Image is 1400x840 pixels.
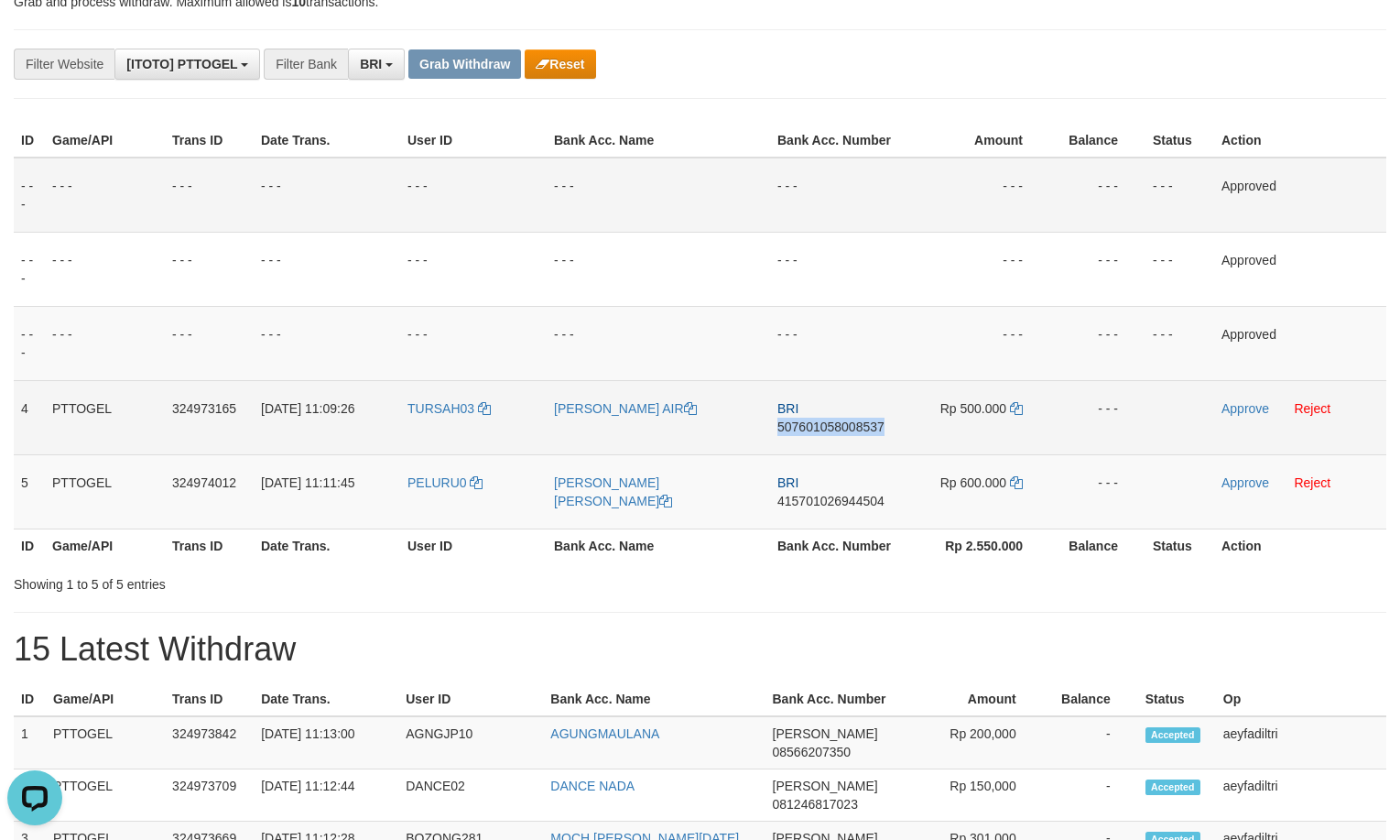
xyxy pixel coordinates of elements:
td: - - - [1145,232,1214,306]
td: - - - [400,232,547,306]
span: BRI [777,401,798,416]
th: Trans ID [165,529,254,562]
td: - - - [1145,306,1214,380]
td: Approved [1214,306,1386,380]
td: PTTOGEL [46,769,165,822]
th: Status [1138,682,1216,716]
button: Open LiveChat chat widget [7,7,62,62]
td: - - - [547,158,770,233]
th: Status [1145,529,1214,562]
td: - - - [770,306,907,380]
td: aeyfadiltri [1216,716,1386,769]
td: - - - [400,158,547,233]
span: [DATE] 11:11:45 [261,475,354,490]
span: Accepted [1145,780,1200,795]
a: Copy 500000 to clipboard [1010,401,1023,416]
th: Date Trans. [254,529,400,562]
td: - - - [254,158,400,233]
button: Reset [525,49,595,79]
a: TURSAH03 [407,401,491,416]
span: TURSAH03 [407,401,474,416]
td: - - - [547,306,770,380]
th: Bank Acc. Number [770,529,907,562]
div: Filter Website [14,49,114,80]
a: AGUNGMAULANA [550,726,659,741]
td: - - - [1050,380,1145,454]
div: Filter Bank [264,49,348,80]
td: - - - [14,158,45,233]
span: PELURU0 [407,475,467,490]
td: Rp 200,000 [902,716,1044,769]
td: - - - [45,306,165,380]
td: - [1044,716,1138,769]
a: Reject [1294,475,1330,490]
th: Rp 2.550.000 [907,529,1050,562]
td: - - - [1050,454,1145,529]
th: Bank Acc. Number [770,124,907,158]
span: Copy 507601058008537 to clipboard [777,420,884,434]
th: Status [1145,124,1214,158]
th: ID [14,124,45,158]
td: - - - [165,158,254,233]
td: - - - [165,232,254,306]
td: PTTOGEL [45,380,165,454]
th: Amount [902,682,1044,716]
th: Balance [1044,682,1138,716]
td: - - - [45,232,165,306]
a: DANCE NADA [550,779,635,793]
td: - - - [400,306,547,380]
td: PTTOGEL [45,454,165,529]
td: aeyfadiltri [1216,769,1386,822]
th: Bank Acc. Name [543,682,765,716]
th: Bank Acc. Name [547,529,770,562]
th: Date Trans. [254,682,398,716]
td: 1 [14,716,46,769]
a: [PERSON_NAME] AIR [554,401,697,416]
span: [DATE] 11:09:26 [261,401,354,416]
td: DANCE02 [398,769,543,822]
th: Date Trans. [254,124,400,158]
td: - - - [1145,158,1214,233]
td: PTTOGEL [46,716,165,769]
th: ID [14,529,45,562]
button: [ITOTO] PTTOGEL [114,49,260,80]
td: 324973709 [165,769,254,822]
th: Action [1214,124,1386,158]
td: AGNGJP10 [398,716,543,769]
td: - - - [547,232,770,306]
span: [PERSON_NAME] [773,726,878,741]
span: [ITOTO] PTTOGEL [126,57,237,71]
th: Bank Acc. Name [547,124,770,158]
span: [PERSON_NAME] [773,779,878,793]
span: BRI [360,57,382,71]
th: Balance [1050,529,1145,562]
th: Trans ID [165,682,254,716]
th: Balance [1050,124,1145,158]
td: [DATE] 11:13:00 [254,716,398,769]
td: Approved [1214,232,1386,306]
th: User ID [398,682,543,716]
td: - - - [1050,232,1145,306]
th: Game/API [46,682,165,716]
span: 324973165 [172,401,236,416]
span: Rp 600.000 [940,475,1006,490]
td: - - - [14,232,45,306]
span: Rp 500.000 [940,401,1006,416]
span: Copy 415701026944504 to clipboard [777,494,884,508]
th: User ID [400,124,547,158]
td: - - - [165,306,254,380]
span: Copy 08566207350 to clipboard [773,745,852,759]
th: Op [1216,682,1386,716]
span: BRI [777,475,798,490]
td: [DATE] 11:12:44 [254,769,398,822]
a: PELURU0 [407,475,483,490]
td: Approved [1214,158,1386,233]
td: - - - [1050,306,1145,380]
td: - - - [1050,158,1145,233]
th: ID [14,682,46,716]
span: Copy 081246817023 to clipboard [773,797,858,812]
th: Game/API [45,124,165,158]
td: - - - [770,158,907,233]
td: - - - [907,232,1050,306]
h1: 15 Latest Withdraw [14,631,1386,668]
